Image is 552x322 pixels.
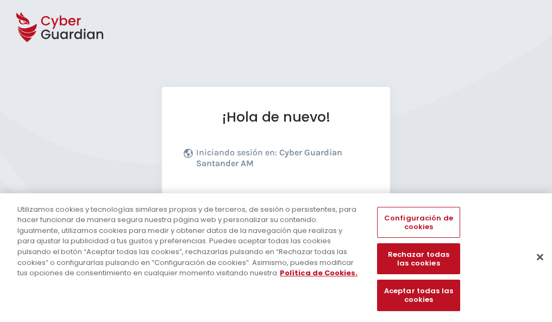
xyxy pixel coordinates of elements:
[377,280,460,311] button: Aceptar todas las cookies
[196,147,342,168] b: Cyber Guardian Santander AM
[17,204,361,279] div: Utilizamos cookies y tecnologías similares propias y de terceros, de sesión o persistentes, para ...
[280,268,357,278] a: Más información sobre su privacidad, se abre en una nueva pestaña
[377,207,460,238] button: Configuración de cookies, Abre el cuadro de diálogo del centro de preferencias.
[377,244,460,275] button: Rechazar todas las cookies
[184,109,368,125] h1: ¡Hola de nuevo!
[528,245,552,269] button: Cerrar
[196,147,366,174] p: Iniciando sesión en:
